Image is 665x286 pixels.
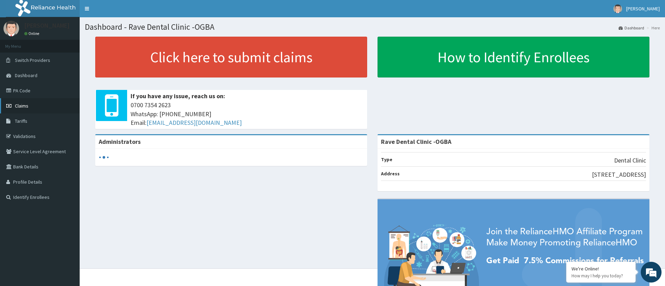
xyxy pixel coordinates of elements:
span: Claims [15,103,28,109]
p: [STREET_ADDRESS] [592,170,646,179]
h1: Dashboard - Rave Dental Clinic -OGBA [85,22,660,31]
div: We're Online! [571,266,630,272]
a: How to Identify Enrollees [378,37,649,77]
img: User Image [3,21,19,36]
strong: Rave Dental Clinic -OGBA [381,138,451,146]
span: 0700 7354 2623 WhatsApp: [PHONE_NUMBER] Email: [131,101,364,127]
b: Address [381,170,400,177]
a: Click here to submit claims [95,37,367,77]
svg: audio-loading [99,152,109,163]
a: Online [24,31,41,36]
a: [EMAIL_ADDRESS][DOMAIN_NAME] [147,119,242,127]
img: User Image [613,4,622,13]
b: Administrators [99,138,141,146]
a: Dashboard [619,25,644,31]
p: [PERSON_NAME] [24,22,70,29]
b: If you have any issue, reach us on: [131,92,225,100]
span: [PERSON_NAME] [626,6,660,12]
p: How may I help you today? [571,273,630,279]
span: Tariffs [15,118,27,124]
p: Dental Clinic [614,156,646,165]
span: Switch Providers [15,57,50,63]
b: Type [381,156,392,163]
span: Dashboard [15,72,37,79]
li: Here [645,25,660,31]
